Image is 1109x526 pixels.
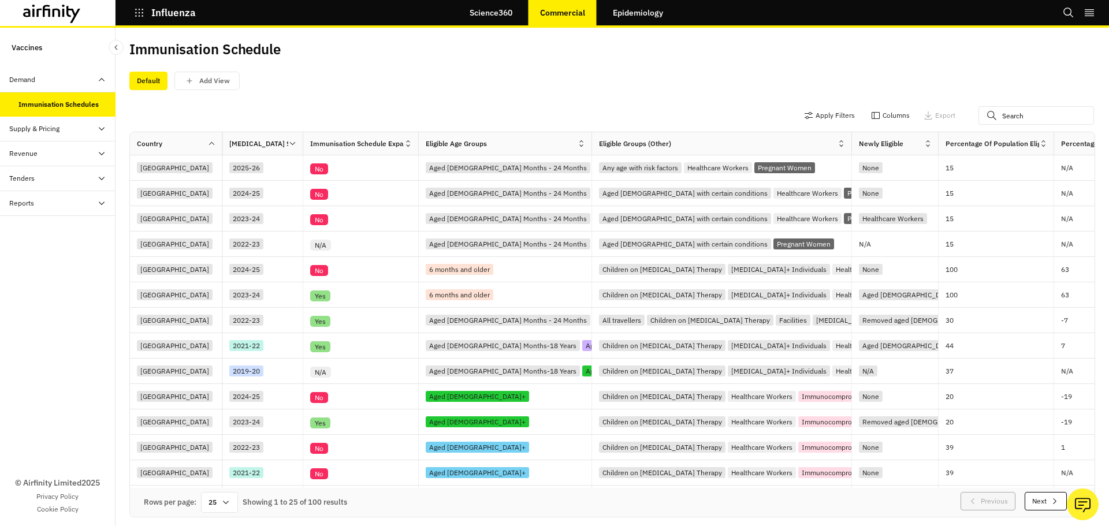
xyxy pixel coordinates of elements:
div: Aged [DEMOGRAPHIC_DATA] Months - 24 Months [426,213,590,224]
div: 25 [201,492,238,513]
div: Default [129,72,168,90]
div: Healthcare Workers [859,213,927,224]
div: Children on [MEDICAL_DATA] Therapy [599,365,725,376]
div: Healthcare Workers [832,264,900,275]
div: Aged [DEMOGRAPHIC_DATA]+ [426,391,529,402]
div: Removed aged [DEMOGRAPHIC_DATA] [859,416,989,427]
div: [GEOGRAPHIC_DATA] [137,442,213,453]
div: 2023-24 [229,289,263,300]
button: Influenza [134,3,196,23]
div: 2024-25 [229,391,263,402]
div: Facilities [776,315,810,326]
div: Immunocompromised Individuals [798,467,911,478]
p: © Airfinity Limited 2025 [15,477,100,489]
p: N/A [1061,190,1073,197]
div: No [310,265,328,276]
div: Healthcare Workers [773,213,842,224]
div: Children on [MEDICAL_DATA] Therapy [599,264,725,275]
div: Immunocompromised Individuals [798,416,911,427]
div: Eligible Groups (Other) [599,139,671,149]
p: 39 [946,442,1054,453]
p: N/A [1061,215,1073,222]
p: 15 [946,162,1054,174]
div: [GEOGRAPHIC_DATA] [137,162,213,173]
div: Immunisation Schedule Expanded [310,139,404,149]
div: Pregnant Women [844,213,905,224]
h2: Immunisation Schedule [129,41,281,58]
div: [MEDICAL_DATA]+ Individuals [728,289,830,300]
div: Healthcare Workers [684,162,752,173]
div: [MEDICAL_DATA]+ Individuals [728,340,830,351]
div: No [310,214,328,225]
div: Showing 1 to 25 of 100 results [243,497,347,508]
div: [GEOGRAPHIC_DATA] [137,238,213,249]
div: None [859,467,883,478]
div: Yes [310,341,330,352]
div: None [859,442,883,453]
div: Aged [DEMOGRAPHIC_DATA] Months - 24 Months [426,238,590,249]
p: Influenza [151,8,196,18]
div: Aged [DEMOGRAPHIC_DATA] Months - 24 Months [426,188,590,199]
div: Removed aged [DEMOGRAPHIC_DATA] [859,315,989,326]
div: [MEDICAL_DATA]+ Individuals [728,365,830,376]
div: N/A [310,367,331,378]
div: Immunisation Schedules [18,99,99,110]
div: Revenue [9,148,38,159]
div: 2022-23 [229,442,263,453]
div: Aged [DEMOGRAPHIC_DATA]+ [426,442,529,453]
button: Apply Filters [804,106,855,125]
div: 2019-20 [229,365,263,376]
div: Aged [DEMOGRAPHIC_DATA] Months-18 Years [426,340,580,351]
div: 2023-24 [229,213,263,224]
button: Columns [871,106,910,125]
p: N/A [1061,165,1073,171]
div: [GEOGRAPHIC_DATA] [137,340,213,351]
div: Reports [9,198,34,208]
button: save changes [174,72,240,90]
div: Pregnant Women [773,238,834,249]
input: Search [978,106,1094,125]
a: Cookie Policy [37,504,79,514]
div: Aged [DEMOGRAPHIC_DATA]+ [582,340,686,351]
p: 44 [946,340,1054,352]
div: Healthcare Workers [832,365,900,376]
div: Yes [310,316,330,327]
div: All travellers [599,315,645,326]
div: None [859,188,883,199]
div: [GEOGRAPHIC_DATA] [137,391,213,402]
button: Ask our analysts [1067,488,1099,520]
p: Export [935,111,955,120]
div: Healthcare Workers [728,391,796,402]
div: No [310,443,328,454]
p: N/A [1061,368,1073,375]
p: 39 [946,467,1054,479]
div: None [859,162,883,173]
div: Immunocompromised Individuals [798,391,911,402]
p: 100 [946,289,1054,301]
div: No [310,468,328,479]
p: N/A [859,241,871,248]
div: Healthcare Workers [728,442,796,453]
div: [GEOGRAPHIC_DATA] [137,264,213,275]
div: Children on [MEDICAL_DATA] Therapy [599,289,725,300]
div: Children on [MEDICAL_DATA] Therapy [599,467,725,478]
div: Aged [DEMOGRAPHIC_DATA]+ [426,416,529,427]
div: Children on [MEDICAL_DATA] Therapy [599,416,725,427]
div: Children on [MEDICAL_DATA] Therapy [647,315,773,326]
div: Pregnant Women [844,188,905,199]
div: [MEDICAL_DATA]+ Individuals [728,264,830,275]
button: Search [1063,3,1074,23]
div: 2025-26 [229,162,263,173]
div: [GEOGRAPHIC_DATA] [137,289,213,300]
div: 2021-22 [229,467,263,478]
div: Yes [310,290,330,301]
div: Any age with risk factors [599,162,682,173]
div: Aged [DEMOGRAPHIC_DATA] with certain conditions [599,188,771,199]
p: 20 [946,416,1054,428]
div: No [310,163,328,174]
div: N/A [310,240,331,251]
p: 15 [946,213,1054,225]
p: Commercial [540,8,585,17]
div: Aged [DEMOGRAPHIC_DATA]+ [426,467,529,478]
div: Rows per page: [144,497,196,508]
